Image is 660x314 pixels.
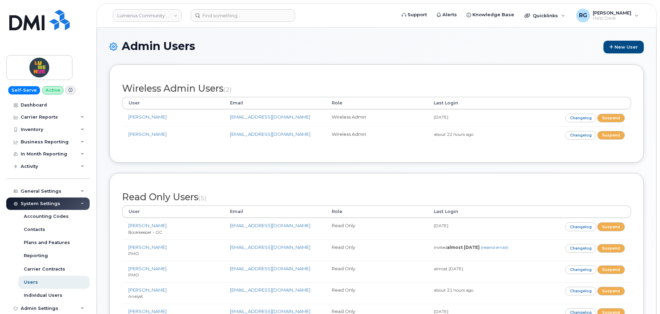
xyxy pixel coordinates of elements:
[428,205,529,218] th: Last Login
[597,265,625,274] a: Suspend
[565,287,597,295] a: Changelog
[109,40,644,53] h1: Admin Users
[434,132,473,137] small: about 22 hours ago
[230,287,310,293] a: [EMAIL_ADDRESS][DOMAIN_NAME]
[597,131,625,140] a: Suspend
[128,308,167,314] a: [PERSON_NAME]
[230,223,310,228] a: [EMAIL_ADDRESS][DOMAIN_NAME]
[326,240,427,261] td: Read Only
[434,309,448,314] small: [DATE]
[326,205,427,218] th: Role
[223,86,232,93] small: (2)
[565,222,597,231] a: Changelog
[230,244,310,250] a: [EMAIL_ADDRESS][DOMAIN_NAME]
[128,266,167,271] a: [PERSON_NAME]
[326,109,427,126] td: Wireless Admin
[434,245,508,250] small: invited
[326,261,427,282] td: Read Only
[597,114,625,122] a: Suspend
[122,83,631,94] h2: Wireless Admin Users
[597,244,625,253] a: Suspend
[128,223,167,228] a: [PERSON_NAME]
[224,97,326,109] th: Email
[122,192,631,202] h2: Read Only Users
[326,282,427,304] td: Read Only
[128,114,167,120] a: [PERSON_NAME]
[122,205,224,218] th: User
[230,308,310,314] a: [EMAIL_ADDRESS][DOMAIN_NAME]
[597,222,625,231] a: Suspend
[434,223,448,228] small: [DATE]
[434,287,473,293] small: about 21 hours ago
[128,244,167,250] a: [PERSON_NAME]
[198,194,207,202] small: (5)
[447,245,480,250] strong: almost [DATE]
[230,131,310,137] a: [EMAIL_ADDRESS][DOMAIN_NAME]
[230,114,310,120] a: [EMAIL_ADDRESS][DOMAIN_NAME]
[128,251,139,256] small: PMO
[326,126,427,144] td: Wireless Admin
[326,97,427,109] th: Role
[224,205,326,218] th: Email
[434,114,448,120] small: [DATE]
[565,131,597,140] a: Changelog
[128,287,167,293] a: [PERSON_NAME]
[326,218,427,239] td: Read Only
[122,97,224,109] th: User
[128,131,167,137] a: [PERSON_NAME]
[565,265,597,274] a: Changelog
[565,244,597,253] a: Changelog
[128,294,143,299] small: Analyst
[128,272,139,277] small: PMO
[434,266,463,271] small: almost [DATE]
[565,114,597,122] a: Changelog
[603,41,644,53] a: New User
[128,230,162,235] small: Bookkeeper - GC
[481,245,508,250] a: (resend email)
[230,266,310,271] a: [EMAIL_ADDRESS][DOMAIN_NAME]
[428,97,529,109] th: Last Login
[597,287,625,295] a: Suspend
